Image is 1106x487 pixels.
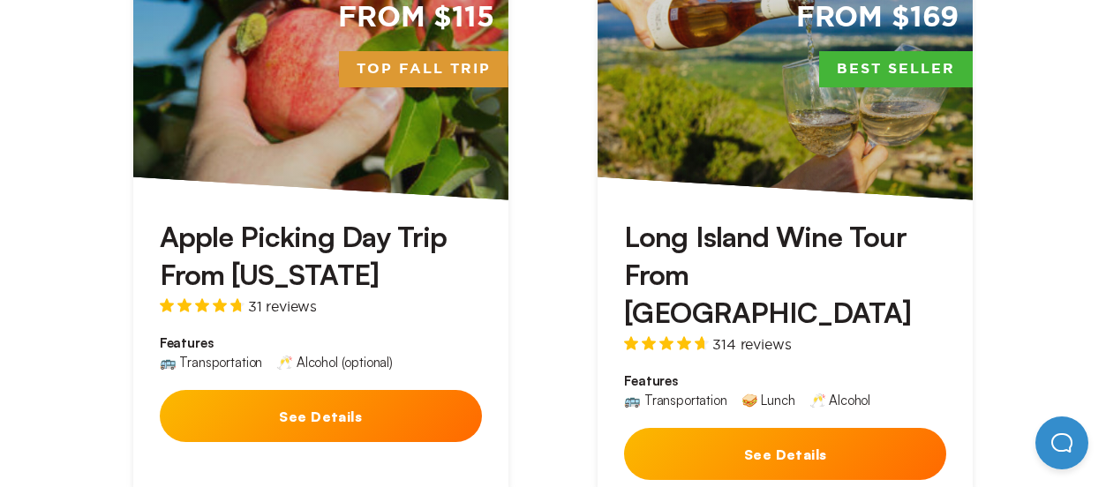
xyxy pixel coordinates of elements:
button: See Details [624,428,946,480]
div: 🥂 Alcohol [809,393,871,407]
div: 🥪 Lunch [741,393,795,407]
span: Best Seller [819,51,973,88]
span: Top Fall Trip [339,51,508,88]
span: Features [624,372,946,390]
iframe: Help Scout Beacon - Open [1035,416,1088,469]
div: 🚌 Transportation [160,356,262,369]
button: See Details [160,390,482,442]
span: Features [160,334,482,352]
span: 314 reviews [712,337,791,351]
span: 31 reviews [248,299,317,313]
h3: Long Island Wine Tour From [GEOGRAPHIC_DATA] [624,218,946,333]
div: 🚌 Transportation [624,393,726,407]
h3: Apple Picking Day Trip From [US_STATE] [160,218,482,294]
div: 🥂 Alcohol (optional) [276,356,393,369]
